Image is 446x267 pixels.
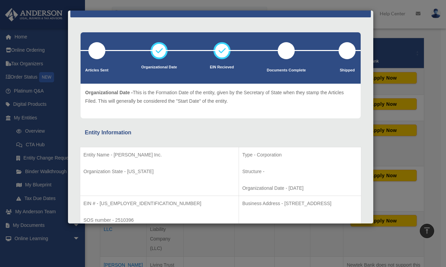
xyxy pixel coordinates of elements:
[85,128,356,137] div: Entity Information
[85,88,356,105] p: This is the Formation Date of the entity, given by the Secretary of State when they stamp the Art...
[242,184,358,193] p: Organizational Date - [DATE]
[84,216,235,224] p: SOS number - 2510396
[84,151,235,159] p: Entity Name - [PERSON_NAME] Inc.
[84,167,235,176] p: Organization State - [US_STATE]
[242,151,358,159] p: Type - Corporation
[242,167,358,176] p: Structure -
[85,67,108,74] p: Articles Sent
[267,67,306,74] p: Documents Complete
[84,199,235,208] p: EIN # - [US_EMPLOYER_IDENTIFICATION_NUMBER]
[242,199,358,208] p: Business Address - [STREET_ADDRESS]
[141,64,177,71] p: Organizational Date
[361,4,366,11] button: ×
[210,64,234,71] p: EIN Recieved
[339,67,356,74] p: Shipped
[85,90,133,95] span: Organizational Date -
